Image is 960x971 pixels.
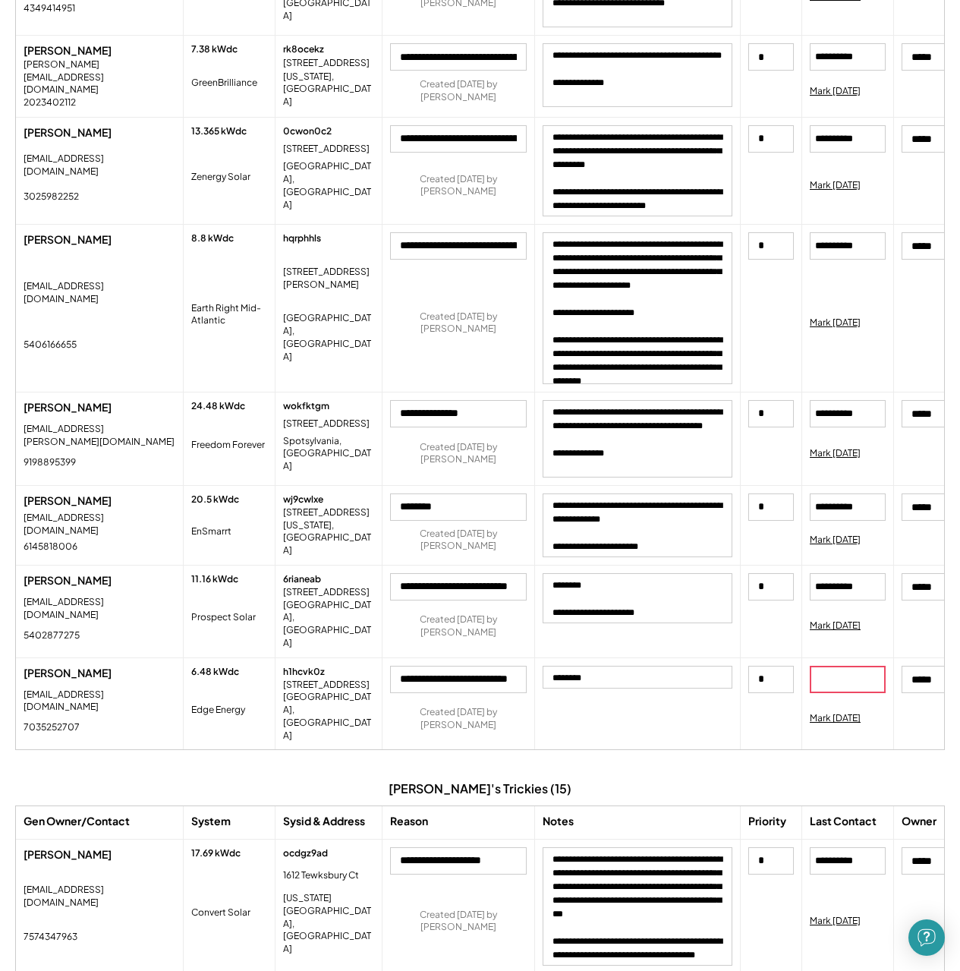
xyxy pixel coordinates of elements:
[191,847,241,860] div: 17.69 kWdc
[191,525,231,538] div: EnSmarrt
[24,666,175,681] div: [PERSON_NAME]
[543,814,574,829] div: Notes
[283,266,374,292] div: [STREET_ADDRESS][PERSON_NAME]
[390,706,527,732] div: Created [DATE] by [PERSON_NAME]
[810,179,861,192] div: Mark [DATE]
[389,780,571,797] div: [PERSON_NAME]'s Trickies (15)
[283,400,329,413] div: wokfktgm
[24,493,175,509] div: [PERSON_NAME]
[191,77,257,90] div: GreenBrilliance
[810,915,861,928] div: Mark [DATE]
[24,884,175,910] div: [EMAIL_ADDRESS][DOMAIN_NAME]
[24,96,76,109] div: 2023402112
[390,613,527,639] div: Created [DATE] by [PERSON_NAME]
[283,143,370,156] div: [STREET_ADDRESS]
[191,611,256,624] div: Prospect Solar
[810,712,861,725] div: Mark [DATE]
[191,573,238,586] div: 11.16 kWdc
[390,311,527,336] div: Created [DATE] by [PERSON_NAME]
[24,847,175,862] div: [PERSON_NAME]
[191,439,265,452] div: Freedom Forever
[191,493,239,506] div: 20.5 kWdc
[810,447,861,460] div: Mark [DATE]
[283,519,374,557] div: [US_STATE], [GEOGRAPHIC_DATA]
[24,512,175,538] div: [EMAIL_ADDRESS][DOMAIN_NAME]
[390,173,527,199] div: Created [DATE] by [PERSON_NAME]
[283,892,374,956] div: [US_STATE][GEOGRAPHIC_DATA], [GEOGRAPHIC_DATA]
[390,814,428,829] div: Reason
[24,339,77,352] div: 5406166655
[191,400,245,413] div: 24.48 kWdc
[191,43,238,56] div: 7.38 kWdc
[24,596,175,622] div: [EMAIL_ADDRESS][DOMAIN_NAME]
[283,71,374,109] div: [US_STATE], [GEOGRAPHIC_DATA]
[24,58,175,96] div: [PERSON_NAME][EMAIL_ADDRESS][DOMAIN_NAME]
[191,666,239,679] div: 6.48 kWdc
[283,43,324,56] div: rk8ocekz
[191,814,231,829] div: System
[283,506,370,519] div: [STREET_ADDRESS]
[191,125,247,138] div: 13.365 kWdc
[24,232,175,247] div: [PERSON_NAME]
[191,302,267,328] div: Earth Right Mid-Atlantic
[191,171,250,184] div: Zenergy Solar
[902,814,936,829] div: Owner
[390,528,527,553] div: Created [DATE] by [PERSON_NAME]
[24,931,77,944] div: 7574347963
[283,691,374,742] div: [GEOGRAPHIC_DATA], [GEOGRAPHIC_DATA]
[810,814,877,829] div: Last Contact
[24,814,130,829] div: Gen Owner/Contact
[24,629,80,642] div: 5402877275
[191,704,245,717] div: Edge Energy
[283,232,321,245] div: hqrphhls
[24,541,77,553] div: 6145818006
[283,679,370,692] div: [STREET_ADDRESS]
[283,435,374,473] div: Spotsylvania, [GEOGRAPHIC_DATA]
[24,423,175,449] div: [EMAIL_ADDRESS][PERSON_NAME][DOMAIN_NAME]
[390,78,527,104] div: Created [DATE] by [PERSON_NAME]
[283,847,328,860] div: ocdgz9ad
[390,909,527,935] div: Created [DATE] by [PERSON_NAME]
[24,191,79,203] div: 3025982252
[24,400,175,415] div: [PERSON_NAME]
[24,153,175,178] div: [EMAIL_ADDRESS][DOMAIN_NAME]
[24,573,175,588] div: [PERSON_NAME]
[283,599,374,650] div: [GEOGRAPHIC_DATA], [GEOGRAPHIC_DATA]
[191,906,250,919] div: Convert Solar
[283,125,332,138] div: 0cwon0c2
[283,586,370,599] div: [STREET_ADDRESS]
[283,869,367,882] div: 1612 Tewksbury Ct
[283,814,365,829] div: Sysid & Address
[24,456,76,469] div: 9198895399
[810,534,861,547] div: Mark [DATE]
[810,85,861,98] div: Mark [DATE]
[748,814,786,829] div: Priority
[24,2,75,15] div: 4349414951
[390,441,527,467] div: Created [DATE] by [PERSON_NAME]
[283,57,370,70] div: [STREET_ADDRESS]
[283,418,370,430] div: [STREET_ADDRESS]
[24,280,175,306] div: [EMAIL_ADDRESS][DOMAIN_NAME]
[191,232,234,245] div: 8.8 kWdc
[283,312,374,363] div: [GEOGRAPHIC_DATA], [GEOGRAPHIC_DATA]
[24,125,175,140] div: [PERSON_NAME]
[24,689,175,714] div: [EMAIL_ADDRESS][DOMAIN_NAME]
[283,573,321,586] div: 6rianeab
[283,666,325,679] div: h1hcvk0z
[283,160,374,211] div: [GEOGRAPHIC_DATA], [GEOGRAPHIC_DATA]
[810,619,861,632] div: Mark [DATE]
[810,317,861,329] div: Mark [DATE]
[24,721,80,734] div: 7035252707
[908,919,945,956] div: Open Intercom Messenger
[283,493,323,506] div: wj9cwlxe
[24,43,175,58] div: [PERSON_NAME]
